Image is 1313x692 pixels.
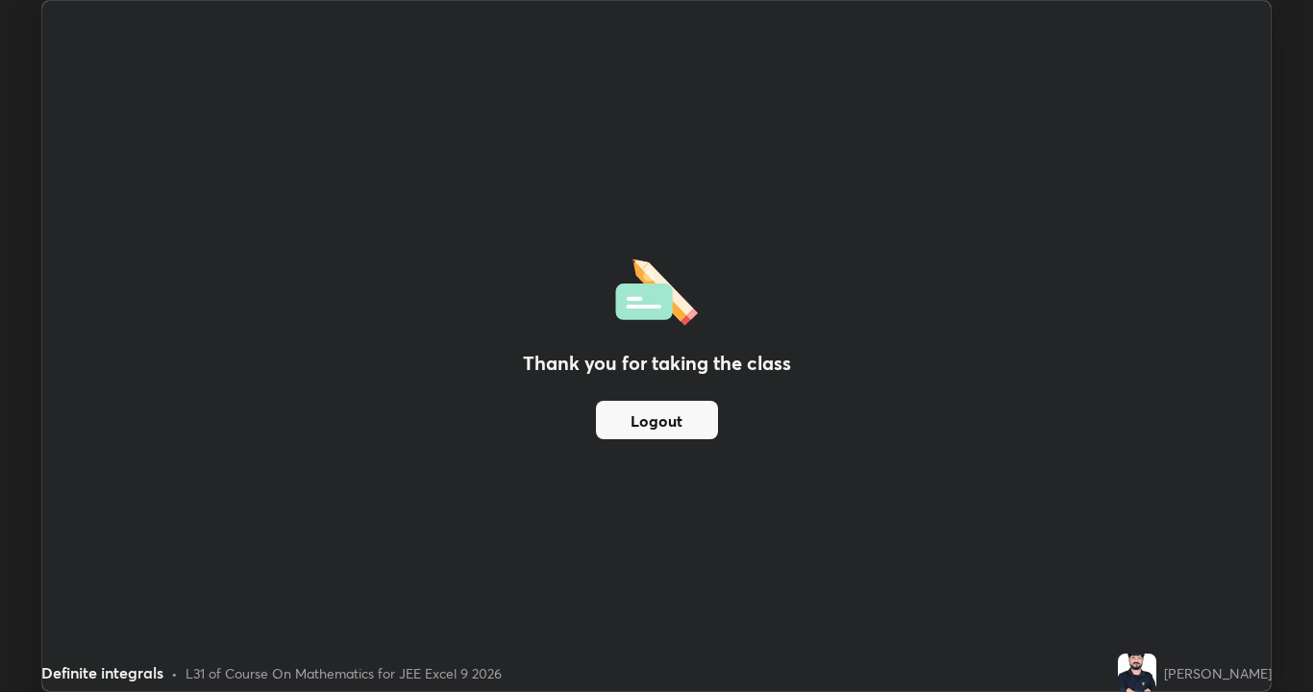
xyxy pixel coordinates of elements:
div: L31 of Course On Mathematics for JEE Excel 9 2026 [186,663,502,683]
img: 7c2f8db92f994768b0658335c05f33a0.jpg [1118,654,1156,692]
div: [PERSON_NAME] [1164,663,1272,683]
div: • [171,663,178,683]
h2: Thank you for taking the class [523,349,791,378]
div: Definite integrals [41,661,163,684]
img: offlineFeedback.1438e8b3.svg [615,253,698,326]
button: Logout [596,401,718,439]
